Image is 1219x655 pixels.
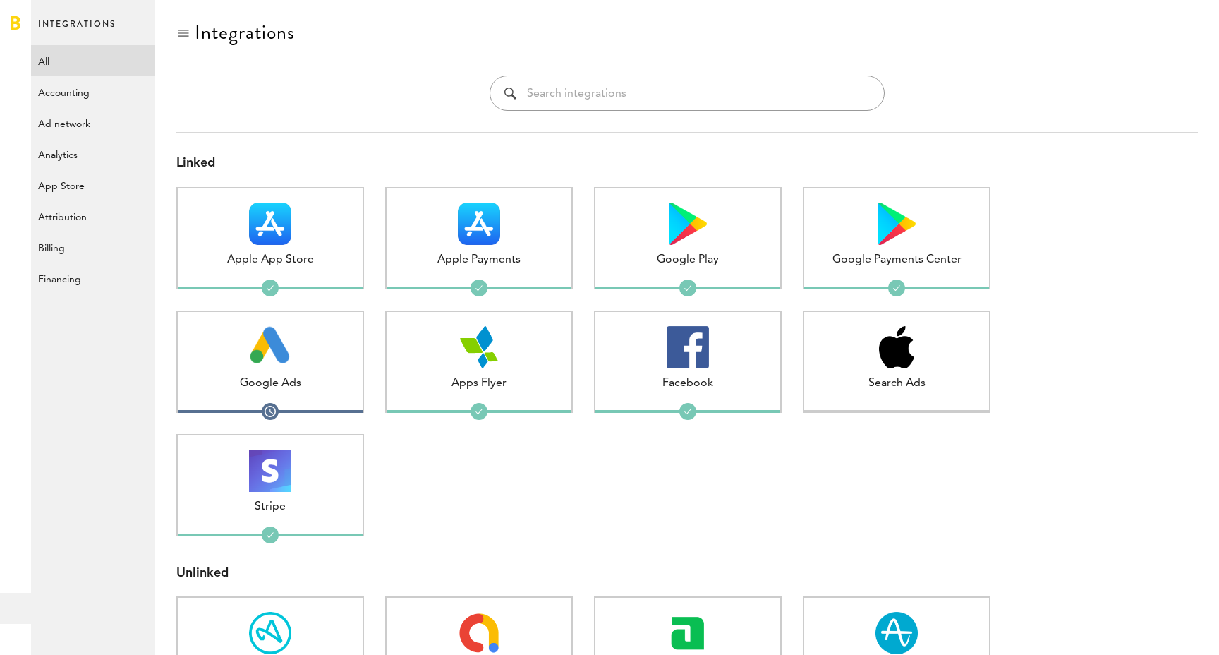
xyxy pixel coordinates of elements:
[31,232,155,263] a: Billing
[250,326,291,368] img: Google Ads
[804,252,989,268] div: Google Payments Center
[178,375,363,392] div: Google Ads
[458,612,500,654] img: Admob OAuth
[458,326,500,368] img: Apps Flyer
[178,499,363,515] div: Stripe
[178,252,363,268] div: Apple App Store
[387,375,571,392] div: Apps Flyer
[875,612,918,654] img: Amplitude
[458,203,500,245] img: Apple Payments
[195,21,295,44] div: Integrations
[249,203,291,245] img: Apple App Store
[31,263,155,294] a: Financing
[527,76,870,110] input: Search integrations
[31,107,155,138] a: Ad network
[595,375,780,392] div: Facebook
[249,450,291,492] img: Stripe
[804,375,989,392] div: Search Ads
[879,326,914,368] img: Search Ads
[595,252,780,268] div: Google Play
[249,612,291,654] img: Adjust
[667,612,709,654] img: Adyen
[387,252,571,268] div: Apple Payments
[1109,613,1205,648] iframe: Opens a widget where you can find more information
[31,200,155,232] a: Attribution
[878,203,916,245] img: Google Payments Center
[669,203,707,245] img: Google Play
[38,16,116,45] span: Integrations
[667,326,709,368] img: Facebook
[176,155,1198,173] div: Linked
[31,76,155,107] a: Accounting
[176,565,1198,583] div: Unlinked
[31,138,155,169] a: Analytics
[31,45,155,76] a: All
[31,169,155,200] a: App Store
